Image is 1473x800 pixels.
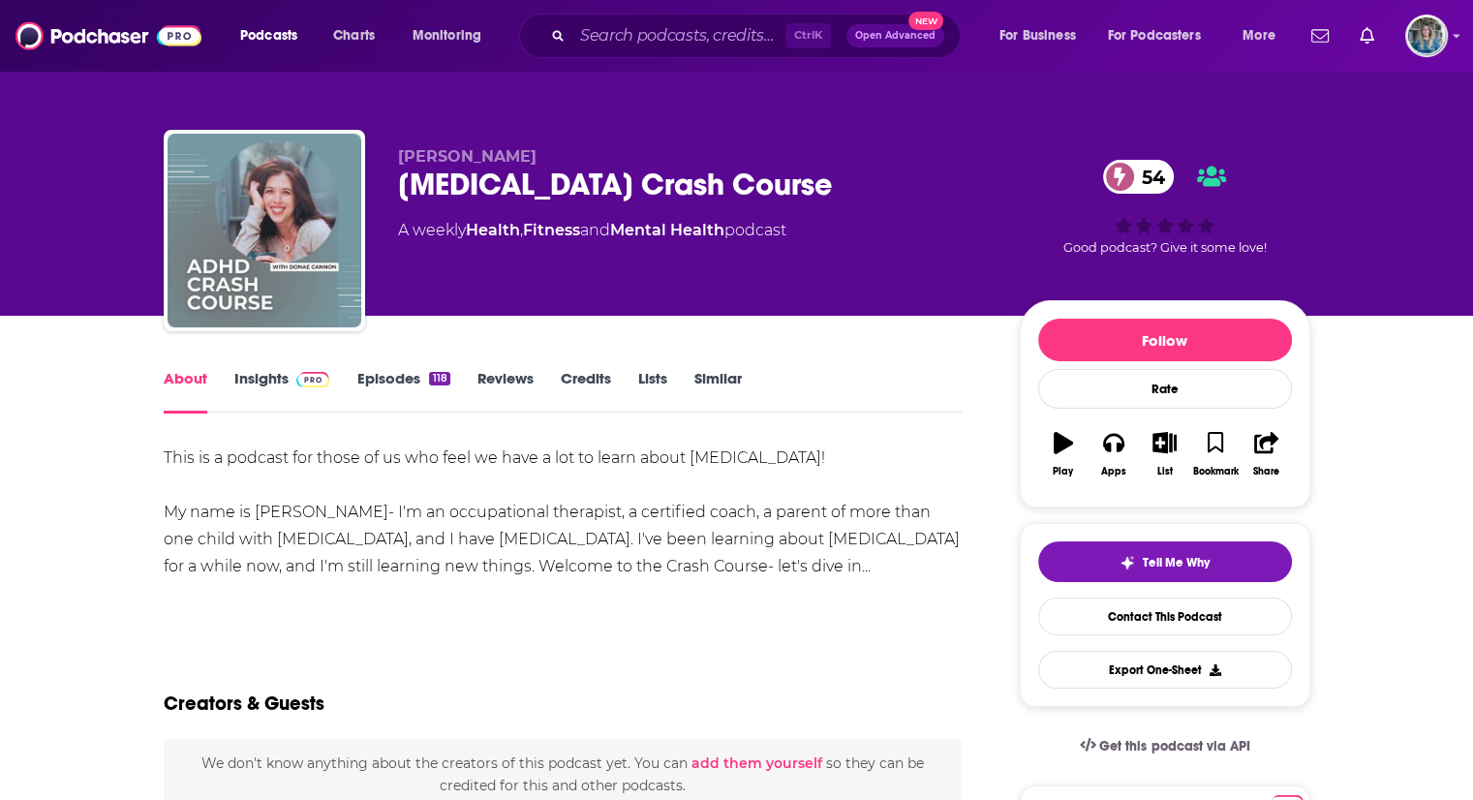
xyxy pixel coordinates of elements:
div: 54Good podcast? Give it some love! [1020,147,1310,267]
span: [PERSON_NAME] [398,147,537,166]
button: Show profile menu [1405,15,1448,57]
a: InsightsPodchaser Pro [234,369,330,414]
img: User Profile [1405,15,1448,57]
img: ADHD Crash Course [168,134,361,327]
span: Charts [333,22,375,49]
a: Episodes118 [356,369,449,414]
div: A weekly podcast [398,219,786,242]
span: Podcasts [240,22,297,49]
div: This is a podcast for those of us who feel we have a lot to learn about [MEDICAL_DATA]! My name i... [164,445,963,580]
button: open menu [986,20,1100,51]
a: Mental Health [610,221,724,239]
button: open menu [399,20,506,51]
input: Search podcasts, credits, & more... [572,20,785,51]
a: Health [466,221,520,239]
span: Get this podcast via API [1099,738,1249,754]
button: add them yourself [691,755,822,771]
a: Get this podcast via API [1064,723,1266,770]
a: About [164,369,207,414]
a: Similar [694,369,742,414]
button: Export One-Sheet [1038,651,1292,689]
button: Bookmark [1190,419,1241,489]
button: Follow [1038,319,1292,361]
a: Contact This Podcast [1038,598,1292,635]
button: Share [1241,419,1291,489]
span: New [908,12,943,30]
button: open menu [227,20,322,51]
div: List [1157,466,1173,477]
span: Logged in as EllaDavidson [1405,15,1448,57]
button: open menu [1229,20,1300,51]
div: Rate [1038,369,1292,409]
button: Apps [1089,419,1139,489]
img: Podchaser Pro [296,372,330,387]
span: Open Advanced [855,31,936,41]
button: open menu [1095,20,1229,51]
button: tell me why sparkleTell Me Why [1038,541,1292,582]
img: tell me why sparkle [1120,555,1135,570]
span: Ctrl K [785,23,831,48]
a: Charts [321,20,386,51]
span: 54 [1122,160,1175,194]
button: Open AdvancedNew [846,24,944,47]
span: Monitoring [413,22,481,49]
a: 54 [1103,160,1175,194]
span: For Podcasters [1108,22,1201,49]
a: Credits [561,369,611,414]
div: Bookmark [1192,466,1238,477]
button: Play [1038,419,1089,489]
span: More [1243,22,1275,49]
a: Show notifications dropdown [1304,19,1336,52]
div: Share [1253,466,1279,477]
span: For Business [999,22,1076,49]
div: Search podcasts, credits, & more... [537,14,979,58]
span: and [580,221,610,239]
span: Tell Me Why [1143,555,1210,570]
a: Lists [638,369,667,414]
a: Fitness [523,221,580,239]
img: Podchaser - Follow, Share and Rate Podcasts [15,17,201,54]
h2: Creators & Guests [164,692,324,716]
div: 118 [429,372,449,385]
span: We don't know anything about the creators of this podcast yet . You can so they can be credited f... [201,754,924,793]
div: Apps [1101,466,1126,477]
a: Show notifications dropdown [1352,19,1382,52]
span: , [520,221,523,239]
a: Reviews [477,369,534,414]
div: Play [1053,466,1073,477]
span: Good podcast? Give it some love! [1063,240,1267,255]
button: List [1139,419,1189,489]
